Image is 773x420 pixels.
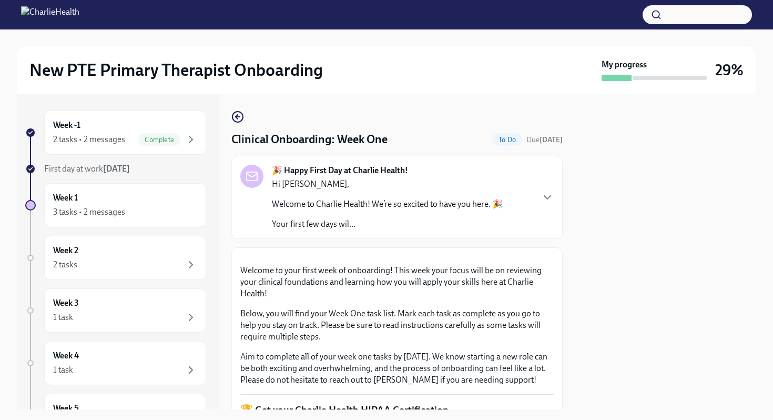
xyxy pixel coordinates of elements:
[53,206,125,218] div: 3 tasks • 2 messages
[25,111,206,155] a: Week -12 tasks • 2 messagesComplete
[526,135,563,144] span: Due
[240,308,554,343] p: Below, you will find your Week One task list. Mark each task as complete as you go to help you st...
[272,165,408,176] strong: 🎉 Happy First Day at Charlie Health!
[492,136,522,144] span: To Do
[25,288,206,333] a: Week 31 task
[272,218,503,230] p: Your first few days wil...
[44,164,130,174] span: First day at work
[21,6,79,23] img: CharlieHealth
[25,163,206,175] a: First day at work[DATE]
[540,135,563,144] strong: [DATE]
[53,312,73,323] div: 1 task
[29,59,323,81] h2: New PTE Primary Therapist Onboarding
[53,245,78,256] h6: Week 2
[240,265,554,299] p: Welcome to your first week of onboarding! This week your focus will be on reviewing your clinical...
[715,61,744,79] h3: 29%
[53,119,80,131] h6: Week -1
[602,59,647,71] strong: My progress
[526,135,563,145] span: September 13th, 2025 10:00
[25,341,206,385] a: Week 41 task
[272,178,503,190] p: Hi [PERSON_NAME],
[53,350,79,362] h6: Week 4
[53,403,79,414] h6: Week 5
[138,136,180,144] span: Complete
[240,351,554,386] p: Aim to complete all of your week one tasks by [DATE]. We know starting a new role can be both exc...
[231,132,388,147] h4: Clinical Onboarding: Week One
[53,192,78,204] h6: Week 1
[25,236,206,280] a: Week 22 tasks
[272,198,503,210] p: Welcome to Charlie Health! We’re so excited to have you here. 🎉
[53,297,79,309] h6: Week 3
[240,403,554,417] p: 🏆 Get your Charlie Health HIPAA Certification
[25,183,206,227] a: Week 13 tasks • 2 messages
[53,364,73,376] div: 1 task
[53,134,125,145] div: 2 tasks • 2 messages
[53,259,77,271] div: 2 tasks
[103,164,130,174] strong: [DATE]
